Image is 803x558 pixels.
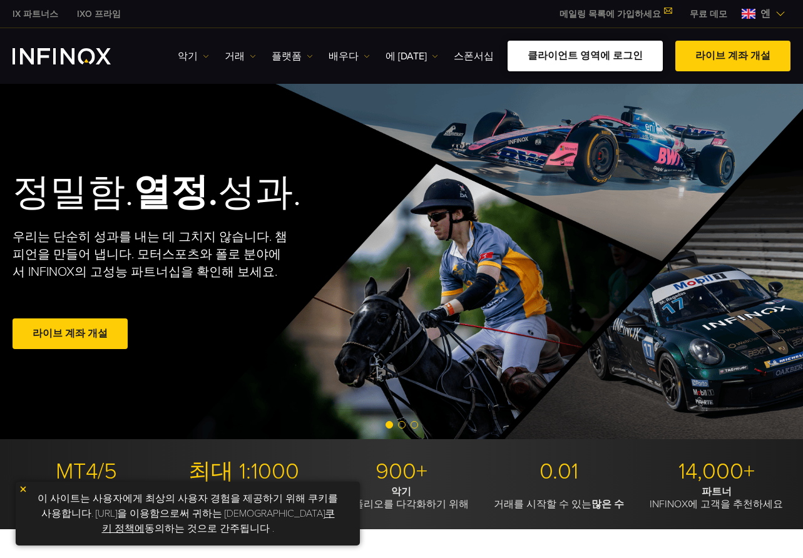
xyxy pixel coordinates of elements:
[386,49,438,64] a: 에 [DATE]
[133,170,218,215] font: 열정.
[188,458,299,485] font: 최대 1:1000
[760,8,770,20] font: 엔
[454,49,494,64] a: 스폰서십
[56,458,117,485] font: MT4/5
[272,50,302,63] font: 플랫폼
[678,458,755,485] font: 14,000+
[540,458,578,485] font: 0.01
[508,41,663,71] a: 클라이언트 영역에 로그인
[494,498,591,510] font: 거래를 시작할 수 있는
[178,50,198,63] font: 악기
[178,49,209,64] a: 악기
[690,9,727,19] font: 무료 데모
[272,49,313,64] a: 플랫폼
[329,50,359,63] font: 배우다
[675,41,790,71] a: 라이브 계좌 개설
[695,49,770,62] font: 라이브 계좌 개설
[702,485,732,498] font: 파트너
[454,50,494,63] font: 스폰서십
[13,230,287,280] font: 우리는 단순히 성과를 내는 데 그치지 않습니다. 챔피언을 만들어 냅니다. 모터스포츠와 폴로 분야에서 INFINOX의 고성능 파트너십을 확인해 보세요.
[386,421,393,429] span: 슬라이드 1로 이동
[329,49,370,64] a: 배우다
[38,492,338,520] font: 이 사이트는 사용자에게 최상의 사용자 경험을 제공하기 위해 쿠키를 사용합니다. [URL]을 이용함으로써 귀하는 [DEMOGRAPHIC_DATA]
[225,50,245,63] font: 거래
[591,498,624,510] font: 많은 수
[650,498,783,510] font: INFINOX에 고객을 추천하세요
[13,170,133,215] font: 정밀함.
[3,8,68,21] a: 인피녹스
[411,421,418,429] span: 슬라이드 3으로 이동
[680,8,737,21] a: 인피녹스 메뉴
[225,49,256,64] a: 거래
[33,327,108,340] font: 라이브 계좌 개설
[218,170,301,215] font: 성과.
[376,458,427,485] font: 900+
[19,485,28,494] img: 노란색 닫기 아이콘
[386,50,427,63] font: 에 [DATE]
[398,421,406,429] span: 슬라이드 2로 이동
[560,9,661,19] font: 메일링 목록에 가입하세요
[13,9,58,19] font: IX 파트너스
[145,522,274,535] font: 동의하는 것으로 간주됩니다 .
[77,9,121,19] font: IXO 프라임
[13,48,140,64] a: INFINOX 로고
[13,318,128,349] a: 라이브 계좌 개설
[334,498,469,510] font: 포트폴리오를 다각화하기 위해
[550,9,680,19] a: 메일링 목록에 가입하세요
[391,485,411,498] font: 악기
[68,8,130,21] a: 인피녹스
[528,49,643,62] font: 클라이언트 영역에 로그인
